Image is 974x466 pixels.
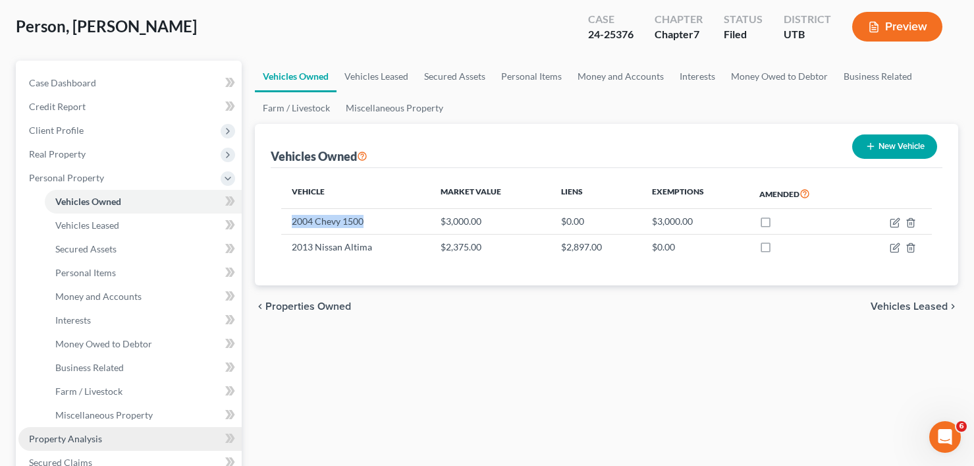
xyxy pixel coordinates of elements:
button: Vehicles Leased chevron_right [871,301,958,312]
td: $2,897.00 [551,234,641,259]
a: Farm / Livestock [255,92,338,124]
a: Farm / Livestock [45,380,242,403]
td: 2004 Chevy 1500 [281,209,430,234]
a: Personal Items [493,61,570,92]
td: $3,000.00 [430,209,550,234]
span: Case Dashboard [29,77,96,88]
a: Case Dashboard [18,71,242,95]
div: Chapter [655,12,703,27]
span: Personal Items [55,267,116,278]
span: Miscellaneous Property [55,409,153,421]
span: Person, [PERSON_NAME] [16,16,197,36]
a: Credit Report [18,95,242,119]
i: chevron_left [255,301,265,312]
a: Miscellaneous Property [338,92,451,124]
span: 7 [693,28,699,40]
td: $2,375.00 [430,234,550,259]
div: UTB [784,27,831,42]
a: Interests [672,61,723,92]
a: Money and Accounts [570,61,672,92]
a: Secured Assets [416,61,493,92]
th: Liens [551,179,641,209]
span: Money Owed to Debtor [55,338,152,349]
a: Property Analysis [18,427,242,451]
iframe: Intercom live chat [929,421,961,453]
a: Vehicles Owned [255,61,337,92]
a: Money and Accounts [45,285,242,308]
a: Miscellaneous Property [45,403,242,427]
span: Credit Report [29,101,86,112]
span: Vehicles Leased [871,301,948,312]
td: $3,000.00 [641,209,749,234]
span: Money and Accounts [55,291,142,302]
div: Chapter [655,27,703,42]
span: Vehicles Owned [55,196,121,207]
a: Business Related [836,61,920,92]
div: Status [724,12,763,27]
span: Properties Owned [265,301,351,312]
a: Vehicles Owned [45,190,242,214]
td: $0.00 [551,209,641,234]
div: 24-25376 [588,27,634,42]
button: Preview [852,12,942,42]
a: Secured Assets [45,237,242,261]
span: Client Profile [29,125,84,136]
span: Vehicles Leased [55,219,119,231]
a: Money Owed to Debtor [45,332,242,356]
span: Real Property [29,148,86,160]
span: Secured Assets [55,243,117,254]
div: Vehicles Owned [271,148,367,164]
span: 6 [956,421,967,432]
span: Business Related [55,362,124,373]
span: Personal Property [29,172,104,183]
span: Farm / Livestock [55,386,122,397]
th: Amended [749,179,854,209]
span: Property Analysis [29,433,102,444]
th: Market Value [430,179,550,209]
a: Money Owed to Debtor [723,61,836,92]
i: chevron_right [948,301,958,312]
button: New Vehicle [852,134,937,159]
button: chevron_left Properties Owned [255,301,351,312]
a: Personal Items [45,261,242,285]
div: District [784,12,831,27]
a: Vehicles Leased [337,61,416,92]
td: 2013 Nissan Altima [281,234,430,259]
span: Interests [55,314,91,326]
th: Exemptions [641,179,749,209]
td: $0.00 [641,234,749,259]
a: Business Related [45,356,242,380]
a: Interests [45,308,242,332]
div: Case [588,12,634,27]
th: Vehicle [281,179,430,209]
div: Filed [724,27,763,42]
a: Vehicles Leased [45,214,242,237]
